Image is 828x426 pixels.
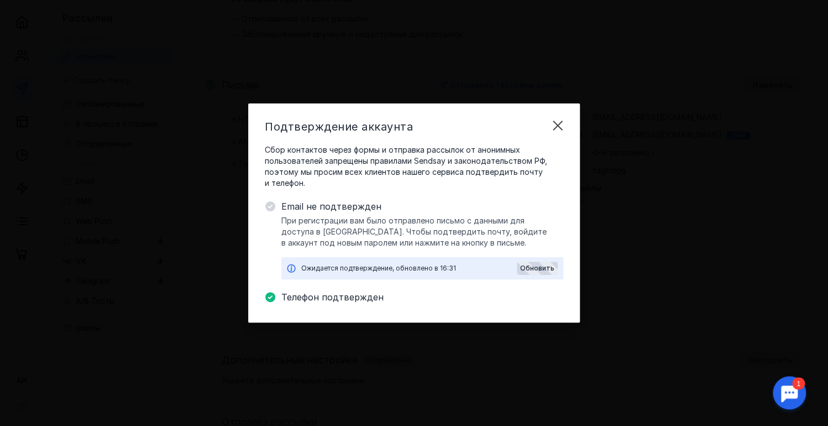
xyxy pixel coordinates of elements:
span: Телефон подтвержден [281,290,563,304]
span: При регистрации вам было отправлено письмо с данными для доступа в [GEOGRAPHIC_DATA]. Чтобы подтв... [281,215,563,248]
span: Email не подтвержден [281,200,563,213]
span: Сбор контактов через формы и отправка рассылок от анонимных пользователей запрещены правилами Sen... [265,144,563,189]
div: Ожидается подтверждение, обновлено в 16:31 [301,263,517,274]
span: Подтверждение аккаунта [265,120,413,133]
div: 1 [25,7,38,19]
